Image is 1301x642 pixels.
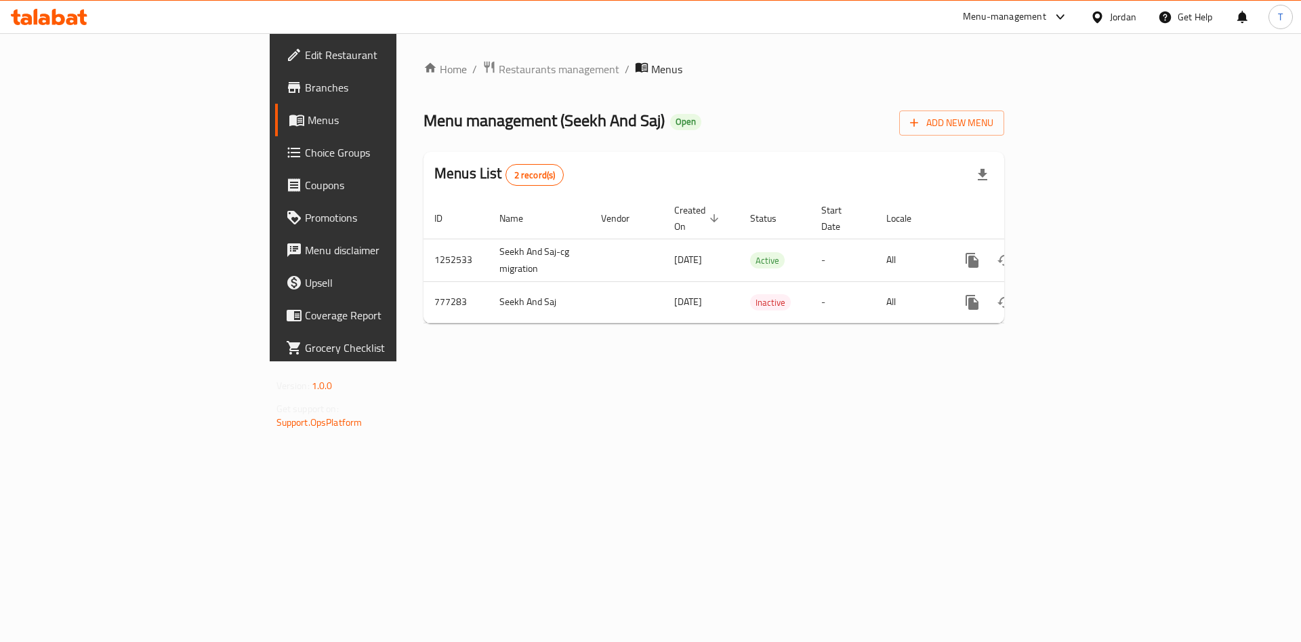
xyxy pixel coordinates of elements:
[674,202,723,235] span: Created On
[875,281,945,323] td: All
[275,266,487,299] a: Upsell
[276,414,363,431] a: Support.OpsPlatform
[505,164,564,186] div: Total records count
[275,39,487,71] a: Edit Restaurant
[276,377,310,395] span: Version:
[275,332,487,364] a: Grocery Checklist
[275,71,487,104] a: Branches
[750,294,791,310] div: Inactive
[424,60,1004,78] nav: breadcrumb
[275,201,487,234] a: Promotions
[305,340,476,356] span: Grocery Checklist
[424,105,665,136] span: Menu management ( Seekh And Saj )
[275,136,487,169] a: Choice Groups
[670,116,701,127] span: Open
[625,61,629,77] li: /
[305,242,476,258] span: Menu disclaimer
[305,144,476,161] span: Choice Groups
[275,104,487,136] a: Menus
[821,202,859,235] span: Start Date
[601,210,647,226] span: Vendor
[750,253,785,268] span: Active
[1110,9,1136,24] div: Jordan
[424,198,1097,323] table: enhanced table
[651,61,682,77] span: Menus
[276,400,339,418] span: Get support on:
[275,234,487,266] a: Menu disclaimer
[434,210,460,226] span: ID
[886,210,929,226] span: Locale
[305,47,476,63] span: Edit Restaurant
[489,281,590,323] td: Seekh And Saj
[963,9,1046,25] div: Menu-management
[875,239,945,281] td: All
[910,115,993,132] span: Add New Menu
[434,163,564,186] h2: Menus List
[499,210,541,226] span: Name
[1278,9,1283,24] span: T
[305,79,476,96] span: Branches
[275,299,487,332] a: Coverage Report
[989,244,1021,277] button: Change Status
[305,275,476,291] span: Upsell
[482,60,619,78] a: Restaurants management
[499,61,619,77] span: Restaurants management
[989,286,1021,319] button: Change Status
[489,239,590,281] td: Seekh And Saj-cg migration
[674,293,702,310] span: [DATE]
[810,239,875,281] td: -
[810,281,875,323] td: -
[750,295,791,310] span: Inactive
[899,111,1004,136] button: Add New Menu
[305,209,476,226] span: Promotions
[305,177,476,193] span: Coupons
[506,169,564,182] span: 2 record(s)
[275,169,487,201] a: Coupons
[308,112,476,128] span: Menus
[956,286,989,319] button: more
[966,159,999,191] div: Export file
[674,251,702,268] span: [DATE]
[312,377,333,395] span: 1.0.0
[670,114,701,130] div: Open
[305,307,476,323] span: Coverage Report
[945,198,1097,239] th: Actions
[750,210,794,226] span: Status
[750,252,785,268] div: Active
[956,244,989,277] button: more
